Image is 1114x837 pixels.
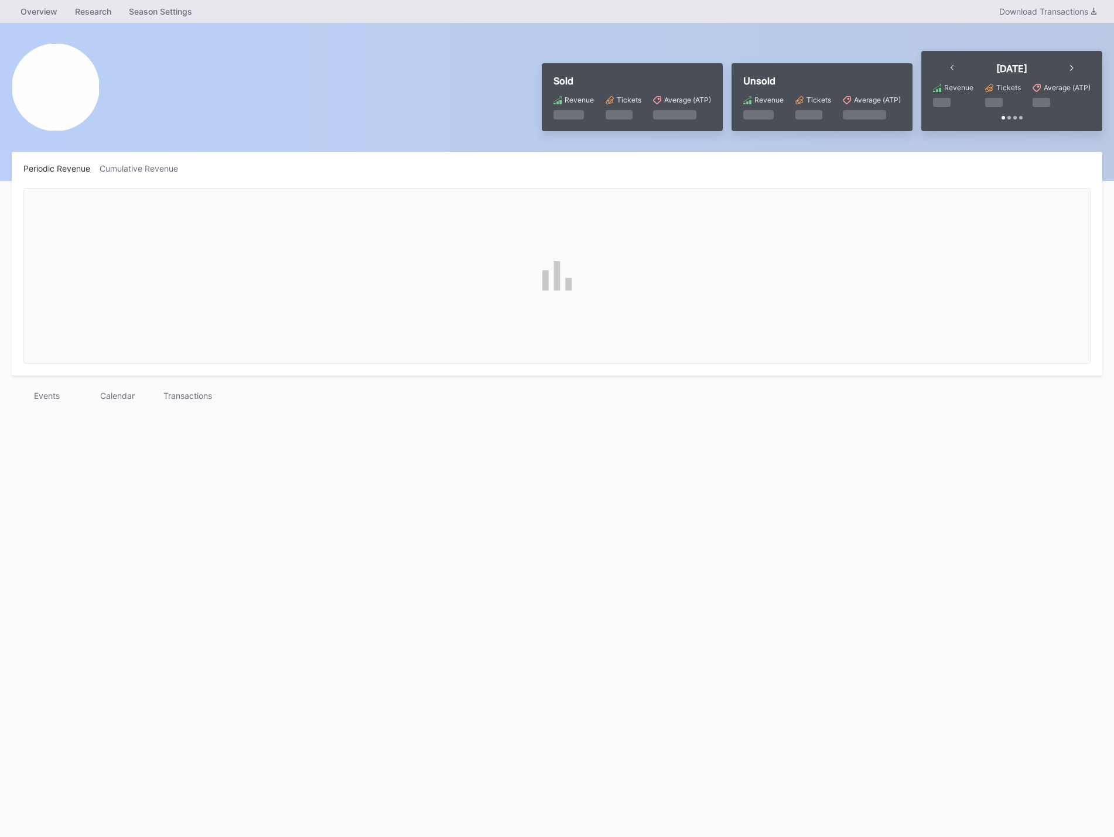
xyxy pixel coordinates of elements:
[944,83,973,92] div: Revenue
[993,4,1102,19] button: Download Transactions
[66,3,120,20] a: Research
[82,387,152,404] div: Calendar
[996,63,1027,74] div: [DATE]
[12,387,82,404] div: Events
[854,95,901,104] div: Average (ATP)
[553,75,711,87] div: Sold
[100,163,187,173] div: Cumulative Revenue
[23,163,100,173] div: Periodic Revenue
[999,6,1096,16] div: Download Transactions
[120,3,201,20] a: Season Settings
[807,95,831,104] div: Tickets
[152,387,223,404] div: Transactions
[1044,83,1091,92] div: Average (ATP)
[754,95,784,104] div: Revenue
[617,95,641,104] div: Tickets
[743,75,901,87] div: Unsold
[996,83,1021,92] div: Tickets
[12,3,66,20] a: Overview
[664,95,711,104] div: Average (ATP)
[565,95,594,104] div: Revenue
